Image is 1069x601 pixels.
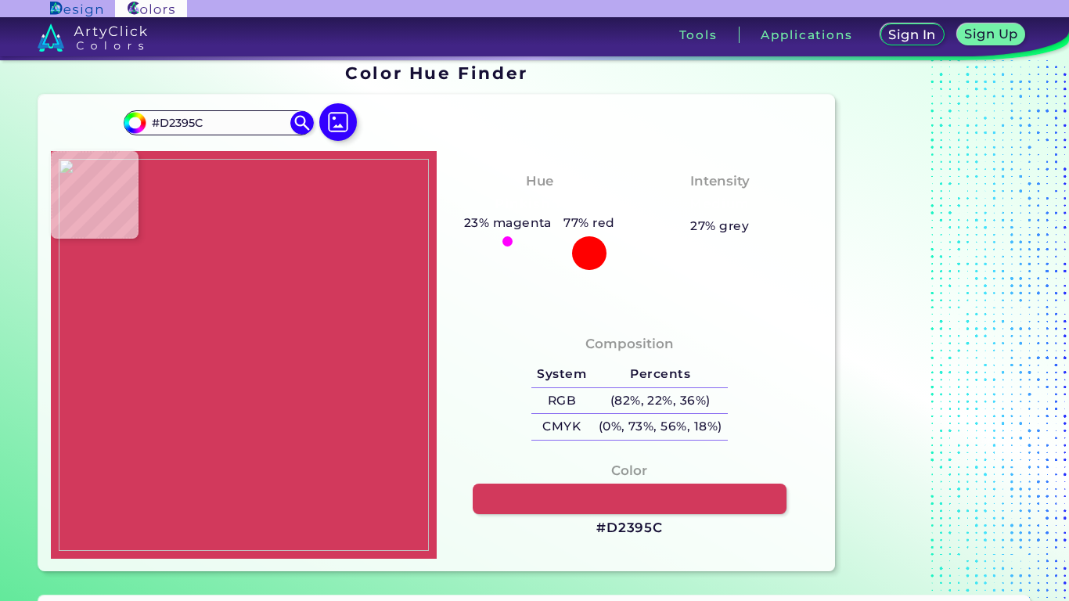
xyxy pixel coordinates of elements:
a: Sign In [883,24,942,45]
h5: CMYK [531,414,592,440]
h3: Applications [761,29,852,41]
h5: (82%, 22%, 36%) [592,388,728,414]
h5: (0%, 73%, 56%, 18%) [592,414,728,440]
h3: Pinkish Red [488,195,591,214]
input: type color.. [146,112,292,133]
h1: Color Hue Finder [345,61,527,85]
img: dd0bdf1c-a69e-49dc-a87a-0b8705603d7e [59,159,429,551]
h4: Composition [585,333,674,355]
h3: Medium [683,195,757,214]
h5: Sign Up [966,28,1017,40]
h3: Tools [679,29,718,41]
img: ArtyClick Design logo [50,2,103,16]
h5: System [531,362,592,387]
h4: Intensity [690,170,750,193]
h5: 23% magenta [458,213,558,233]
h5: Sign In [891,29,934,41]
h5: RGB [531,388,592,414]
h5: 77% red [558,213,621,233]
h3: #D2395C [596,519,663,538]
h5: Percents [592,362,728,387]
h4: Hue [526,170,553,193]
img: icon search [290,111,314,135]
h5: 27% grey [690,216,749,236]
img: icon picture [319,103,357,141]
a: Sign Up [959,24,1023,45]
h4: Color [611,459,647,482]
img: logo_artyclick_colors_white.svg [38,23,148,52]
